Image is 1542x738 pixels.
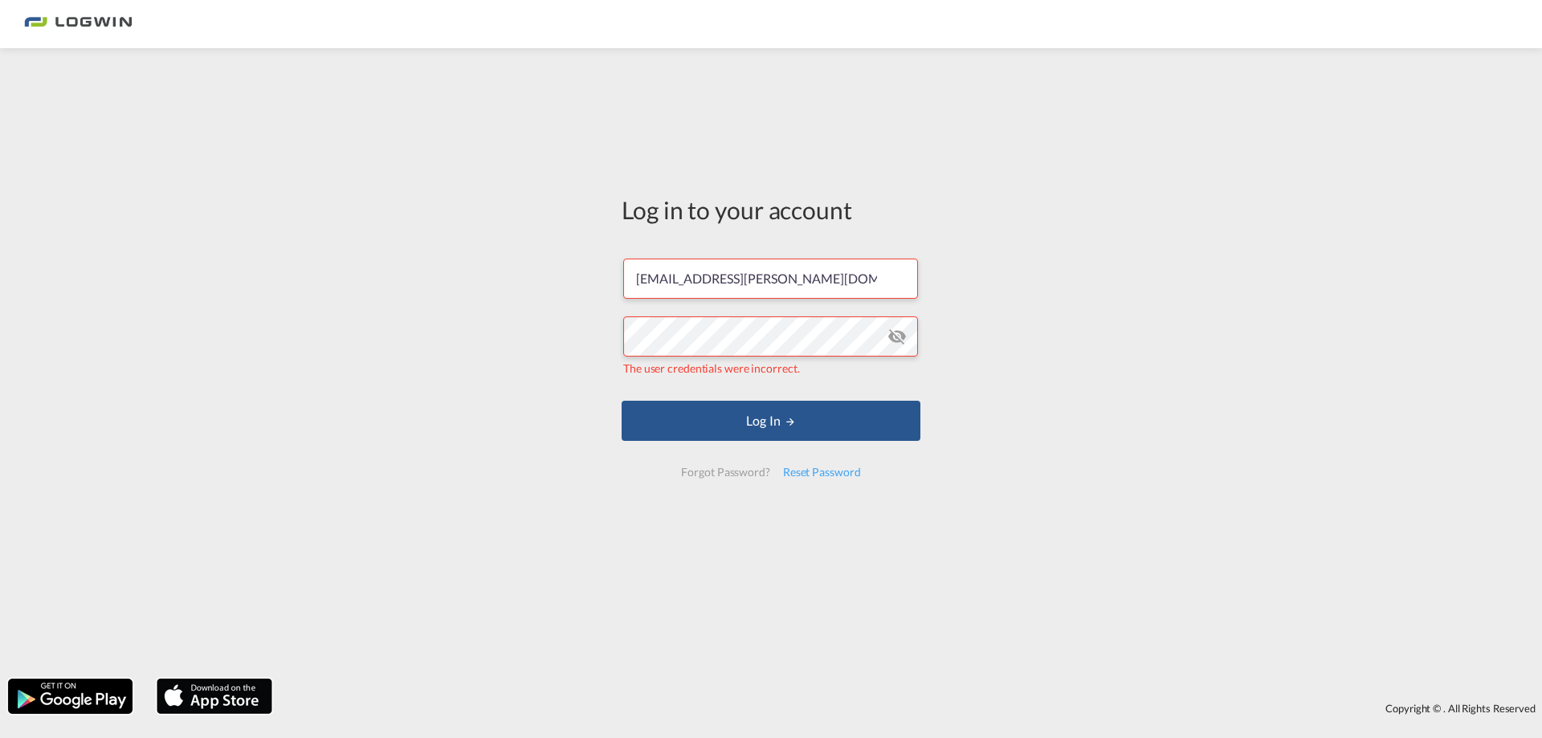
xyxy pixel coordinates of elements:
[887,327,907,346] md-icon: icon-eye-off
[675,458,776,487] div: Forgot Password?
[24,6,133,43] img: bc73a0e0d8c111efacd525e4c8ad7d32.png
[6,677,134,716] img: google.png
[777,458,867,487] div: Reset Password
[280,695,1542,722] div: Copyright © . All Rights Reserved
[155,677,274,716] img: apple.png
[622,401,920,441] button: LOGIN
[623,259,918,299] input: Enter email/phone number
[622,193,920,226] div: Log in to your account
[623,361,799,375] span: The user credentials were incorrect.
